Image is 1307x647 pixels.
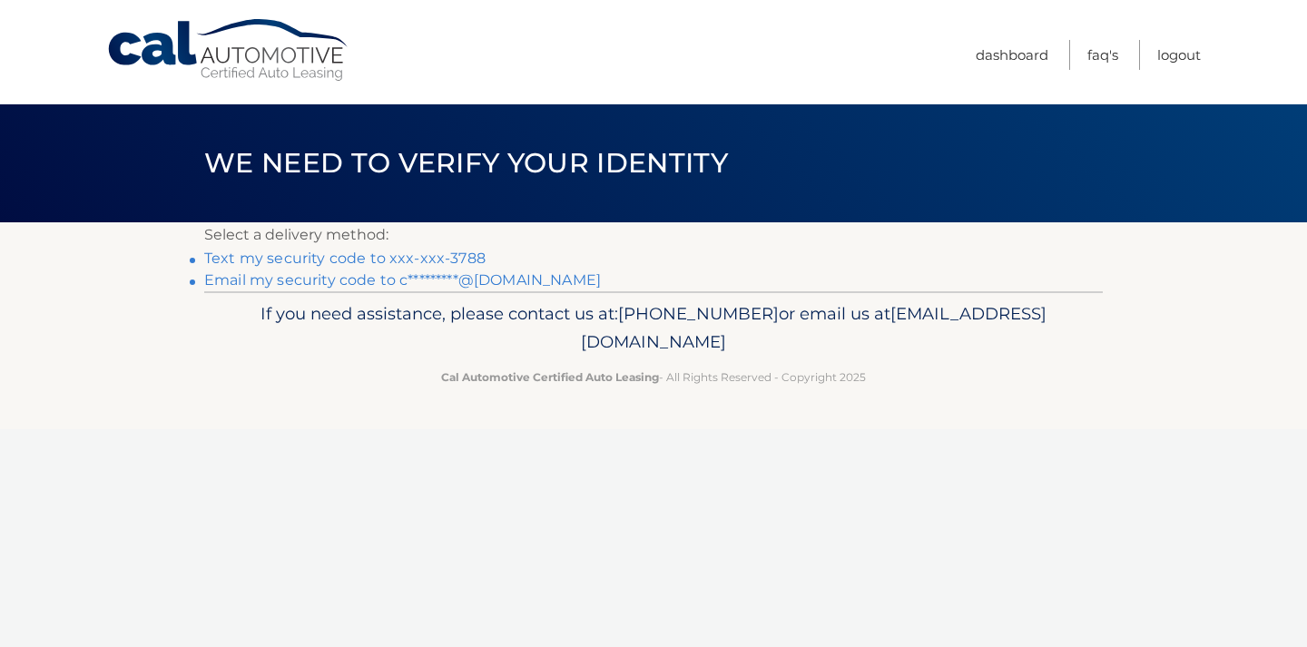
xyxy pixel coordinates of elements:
[1087,40,1118,70] a: FAQ's
[618,303,779,324] span: [PHONE_NUMBER]
[106,18,351,83] a: Cal Automotive
[204,146,728,180] span: We need to verify your identity
[441,370,659,384] strong: Cal Automotive Certified Auto Leasing
[204,222,1103,248] p: Select a delivery method:
[204,250,486,267] a: Text my security code to xxx-xxx-3788
[204,271,601,289] a: Email my security code to c*********@[DOMAIN_NAME]
[976,40,1048,70] a: Dashboard
[216,299,1091,358] p: If you need assistance, please contact us at: or email us at
[216,368,1091,387] p: - All Rights Reserved - Copyright 2025
[1157,40,1201,70] a: Logout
